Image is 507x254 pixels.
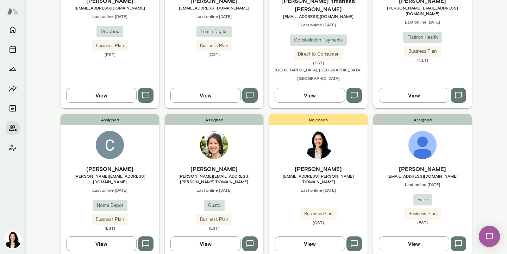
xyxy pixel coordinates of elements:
[269,165,368,173] h6: [PERSON_NAME]
[165,13,263,19] span: Last online [DATE]
[413,196,432,203] span: Faire
[196,216,232,223] span: Business Plan
[379,236,449,251] button: View
[7,5,18,18] img: Mento
[61,114,159,125] span: Assigned
[373,19,472,25] span: Last online [DATE]
[373,220,472,225] span: (EST)
[204,202,225,209] span: Gusto
[404,210,441,217] span: Business Plan
[6,121,20,135] button: Members
[61,187,159,193] span: Last online [DATE]
[403,34,442,41] span: Flatiron Health
[275,67,362,81] span: [GEOGRAPHIC_DATA], [GEOGRAPHIC_DATA], [GEOGRAPHIC_DATA]
[269,22,368,27] span: Last online [DATE]
[92,42,128,49] span: Business Plan
[170,88,241,103] button: View
[196,42,232,49] span: Business Plan
[61,51,159,57] span: (PST)
[373,5,472,16] span: [PERSON_NAME][EMAIL_ADDRESS][DOMAIN_NAME]
[294,51,343,58] span: Direct to Consumer
[6,82,20,96] button: Insights
[170,236,241,251] button: View
[66,236,137,251] button: View
[373,114,472,125] span: Assigned
[269,13,368,19] span: [EMAIL_ADDRESS][DOMAIN_NAME]
[290,37,347,44] span: Constellation Payments
[373,182,472,187] span: Last online [DATE]
[275,88,345,103] button: View
[61,173,159,184] span: [PERSON_NAME][EMAIL_ADDRESS][DOMAIN_NAME]
[269,187,368,193] span: Last online [DATE]
[200,131,228,159] img: Amanda Lin
[165,187,263,193] span: Last online [DATE]
[6,62,20,76] button: Growth Plan
[165,173,263,184] span: [PERSON_NAME][EMAIL_ADDRESS][PERSON_NAME][DOMAIN_NAME]
[269,220,368,225] span: (CST)
[165,165,263,173] h6: [PERSON_NAME]
[92,216,128,223] span: Business Plan
[165,51,263,57] span: (CST)
[373,57,472,63] span: (CET)
[196,28,232,35] span: Lumin Digital
[269,173,368,184] span: [EMAIL_ADDRESS][PERSON_NAME][DOMAIN_NAME]
[404,48,441,55] span: Business Plan
[93,202,127,209] span: Home Depot
[269,60,368,65] span: (PST)
[165,225,263,231] span: (EST)
[6,141,20,155] button: Client app
[61,165,159,173] h6: [PERSON_NAME]
[96,131,124,159] img: Cecil Payne
[165,114,263,125] span: Assigned
[373,165,472,173] h6: [PERSON_NAME]
[269,114,368,125] span: No coach
[304,131,332,159] img: Monica Aggarwal
[379,88,449,103] button: View
[6,101,20,115] button: Documents
[373,173,472,179] span: [EMAIL_ADDRESS][DOMAIN_NAME]
[61,5,159,11] span: [EMAIL_ADDRESS][DOMAIN_NAME]
[6,42,20,56] button: Sessions
[408,131,437,159] img: Luke Bjerring
[61,225,159,231] span: (EST)
[96,28,123,35] span: Dropbox
[66,88,137,103] button: View
[165,5,263,11] span: [EMAIL_ADDRESS][DOMAIN_NAME]
[275,236,345,251] button: View
[4,231,21,248] img: Monica Aggarwal
[300,210,337,217] span: Business Plan
[61,13,159,19] span: Last online [DATE]
[6,23,20,37] button: Home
